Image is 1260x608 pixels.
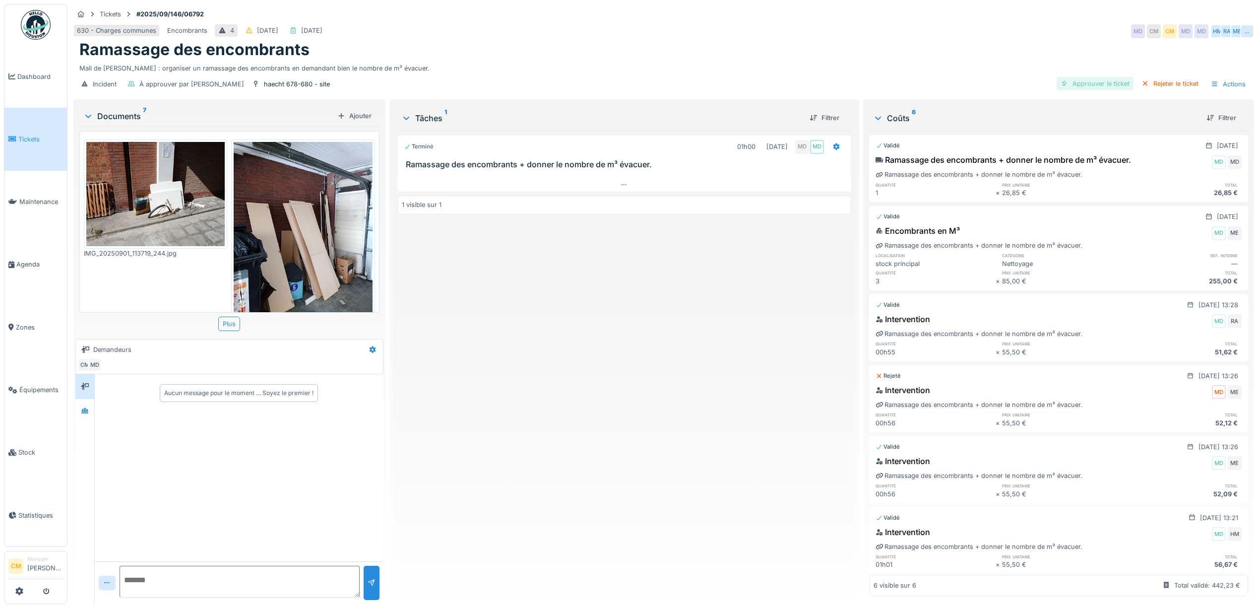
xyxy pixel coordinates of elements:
div: ME [1228,226,1242,240]
div: 00h56 [876,489,996,499]
div: MD [1212,527,1226,541]
a: Zones [4,296,67,358]
div: Intervention [876,526,930,538]
div: Actions [1206,77,1250,91]
div: [DATE] [257,26,278,35]
div: Encombrants [167,26,207,35]
div: … [1240,24,1254,38]
div: Manager [27,555,63,563]
h6: quantité [876,340,996,347]
div: ME [1230,24,1244,38]
div: MD [1179,24,1193,38]
span: Stock [18,448,63,457]
div: Filtrer [806,111,843,125]
div: MD [1212,226,1226,240]
div: RA [1220,24,1234,38]
div: À approuver par [PERSON_NAME] [139,79,244,89]
div: × [996,188,1002,198]
img: oqpjg48w01syh3lctf7o170gsp0h [234,142,372,327]
h6: quantité [876,482,996,489]
a: Agenda [4,233,67,296]
div: [DATE] [301,26,322,35]
div: 6 visible sur 6 [874,581,916,590]
span: Maintenance [19,197,63,206]
div: ME [1228,385,1242,399]
div: 26,85 € [1122,188,1242,198]
div: Validé [876,141,900,150]
div: MD [1228,155,1242,169]
div: Intervention [876,384,930,396]
div: 85,00 € [1002,276,1122,286]
div: Tâches [401,112,802,124]
div: MD [1195,24,1208,38]
div: Nettoyage [1002,259,1122,269]
span: Agenda [16,260,63,269]
div: Intervention [876,455,930,467]
h6: prix unitaire [1002,340,1122,347]
h6: total [1122,340,1242,347]
div: 26,85 € [1002,188,1122,198]
li: [PERSON_NAME] [27,555,63,577]
a: Stock [4,421,67,484]
img: 0ywrf50cbkvrfmt7smrt4yhijlt9 [86,142,225,246]
div: [DATE] [766,142,788,151]
div: Ramassage des encombrants + donner le nombre de m³ évacuer. [876,154,1131,166]
div: × [996,276,1002,286]
div: 52,12 € [1122,418,1242,428]
div: Validé [876,514,900,522]
div: Incident [93,79,117,89]
div: MD [1212,155,1226,169]
div: Plus [218,317,240,331]
div: MD [810,140,824,154]
div: stock principal [876,259,996,269]
div: Ramassage des encombrants + donner le nombre de m³ évacuer. [876,329,1082,338]
div: 01h00 [737,142,756,151]
div: ME [1228,456,1242,470]
a: Équipements [4,358,67,421]
div: [DATE] [1217,141,1238,150]
div: Ajouter [333,109,376,123]
div: Ramassage des encombrants + donner le nombre de m³ évacuer. [876,471,1082,480]
span: Statistiques [18,511,63,520]
div: 1 [876,188,996,198]
div: Ramassage des encombrants + donner le nombre de m³ évacuer. [876,400,1082,409]
h6: quantité [876,270,996,276]
h1: Ramassage des encombrants [79,40,310,59]
div: 55,50 € [1002,560,1122,569]
div: Mail de [PERSON_NAME] : organiser un ramassage des encombrants en demandant bien le nombre de m³ ... [79,60,1248,73]
div: MD [1212,456,1226,470]
div: Intervention [876,313,930,325]
div: Coûts [873,112,1198,124]
h6: localisation [876,252,996,259]
div: Rejeté [876,372,901,380]
img: Badge_color-CXgf-gQk.svg [21,10,51,40]
div: 55,50 € [1002,418,1122,428]
h6: total [1122,270,1242,276]
h6: ref. interne [1122,252,1242,259]
div: Validé [876,443,900,451]
div: HM [1210,24,1224,38]
strong: #2025/09/146/06792 [132,9,208,19]
h6: prix unitaire [1002,482,1122,489]
a: Dashboard [4,45,67,108]
div: 4 [230,26,234,35]
div: 55,50 € [1002,489,1122,499]
div: 00h56 [876,418,996,428]
h6: prix unitaire [1002,553,1122,560]
sup: 1 [444,112,447,124]
div: [DATE] 13:21 [1200,513,1238,523]
div: 630 - Charges communes [77,26,156,35]
h6: quantité [876,553,996,560]
div: CM [78,358,92,372]
h6: total [1122,182,1242,188]
sup: 7 [143,110,146,122]
a: Maintenance [4,171,67,233]
div: MD [1212,314,1226,328]
div: [DATE] [1217,212,1238,221]
div: Ramassage des encombrants + donner le nombre de m³ évacuer. [876,241,1082,250]
div: haecht 678-680 - site [264,79,330,89]
li: CM [8,559,23,574]
h6: total [1122,482,1242,489]
div: Rejeter le ticket [1137,77,1202,90]
h6: quantité [876,182,996,188]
